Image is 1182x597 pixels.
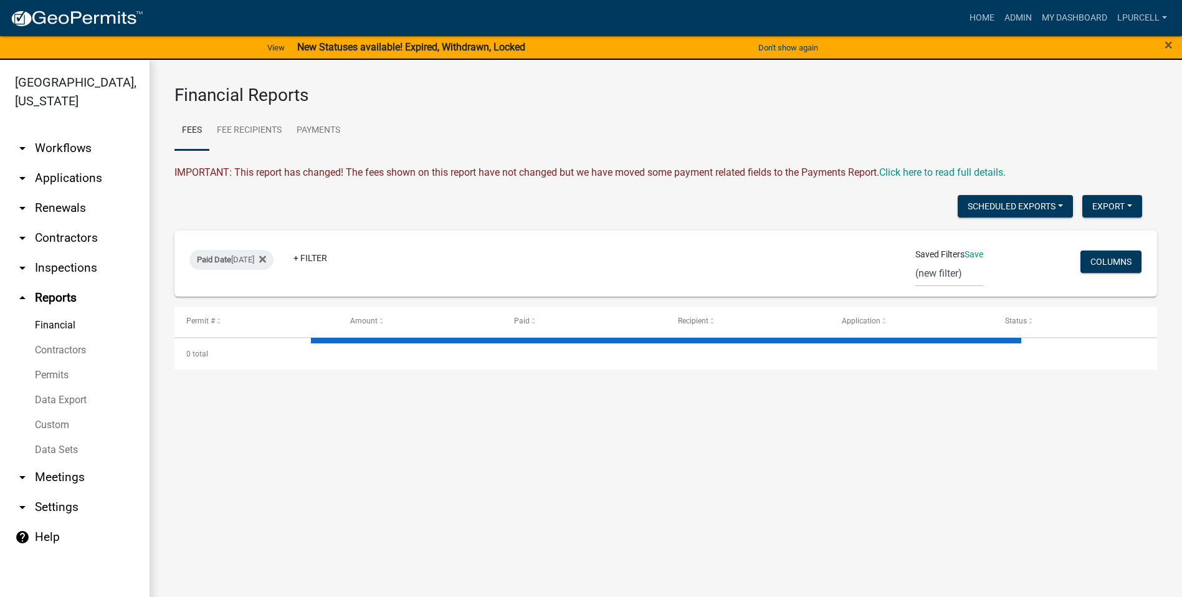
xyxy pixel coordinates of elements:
span: Permit # [186,317,215,325]
a: Fees [174,111,209,151]
i: arrow_drop_down [15,201,30,216]
a: Home [965,6,999,30]
datatable-header-cell: Paid [502,307,666,337]
a: Fee Recipients [209,111,289,151]
button: Export [1082,195,1142,217]
button: Don't show again [753,37,823,58]
i: arrow_drop_down [15,141,30,156]
a: + Filter [284,247,337,269]
datatable-header-cell: Application [829,307,993,337]
a: My Dashboard [1037,6,1112,30]
wm-modal-confirm: Upcoming Changes to Daily Fees Report [879,166,1006,178]
button: Scheduled Exports [958,195,1073,217]
i: arrow_drop_down [15,470,30,485]
a: lpurcell [1112,6,1172,30]
span: Recipient [678,317,708,325]
span: Paid [514,317,530,325]
datatable-header-cell: Amount [338,307,502,337]
h3: Financial Reports [174,85,1157,106]
span: × [1165,36,1173,54]
i: arrow_drop_down [15,231,30,246]
span: Saved Filters [915,248,965,261]
div: [DATE] [189,250,274,270]
div: IMPORTANT: This report has changed! The fees shown on this report have not changed but we have mo... [174,165,1157,180]
a: Save [965,249,983,259]
span: Paid Date [197,255,231,264]
a: Click here to read full details. [879,166,1006,178]
a: Payments [289,111,348,151]
span: Amount [350,317,378,325]
datatable-header-cell: Status [993,307,1157,337]
span: Status [1005,317,1027,325]
i: arrow_drop_down [15,171,30,186]
span: Application [842,317,880,325]
button: Close [1165,37,1173,52]
button: Columns [1080,251,1141,273]
datatable-header-cell: Recipient [665,307,829,337]
strong: New Statuses available! Expired, Withdrawn, Locked [297,41,525,53]
i: arrow_drop_up [15,290,30,305]
i: arrow_drop_down [15,260,30,275]
a: Admin [999,6,1037,30]
i: help [15,530,30,545]
a: View [262,37,290,58]
datatable-header-cell: Permit # [174,307,338,337]
div: 0 total [174,338,1157,370]
i: arrow_drop_down [15,500,30,515]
